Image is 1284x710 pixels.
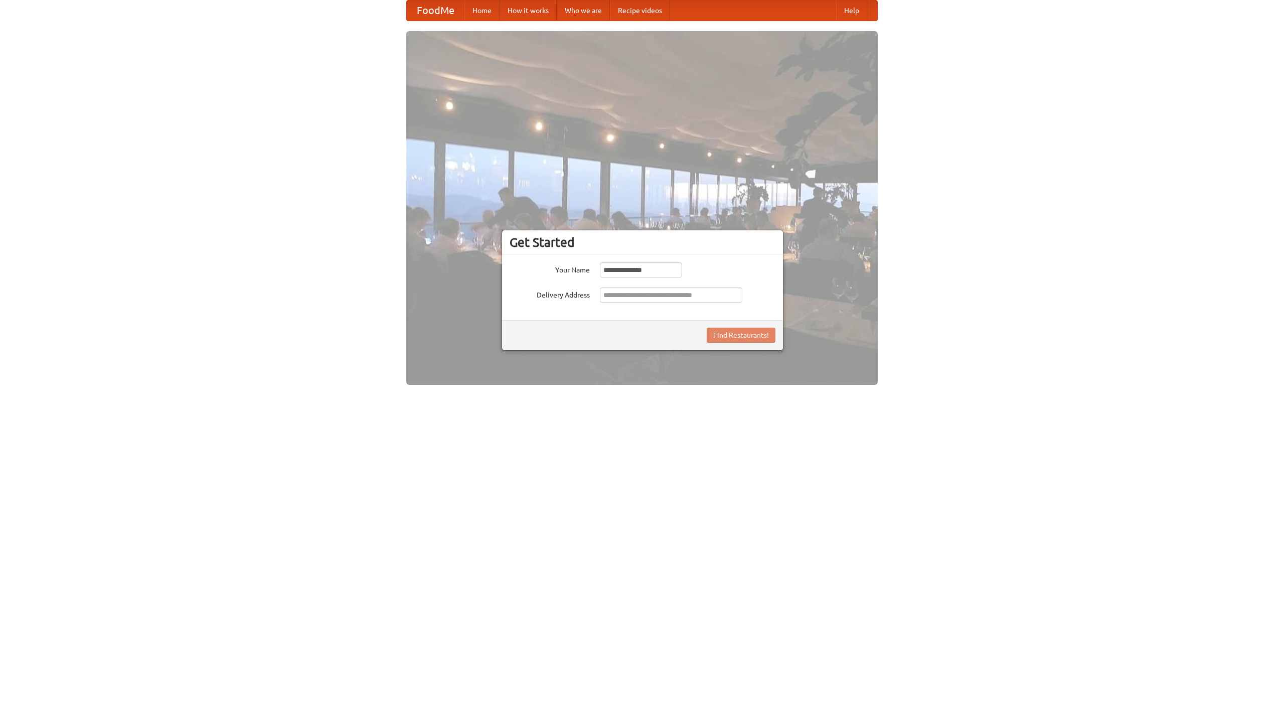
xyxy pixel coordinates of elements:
a: Help [836,1,867,21]
label: Delivery Address [510,288,590,300]
a: Home [464,1,500,21]
a: Who we are [557,1,610,21]
label: Your Name [510,262,590,275]
a: Recipe videos [610,1,670,21]
button: Find Restaurants! [707,328,775,343]
h3: Get Started [510,235,775,250]
a: FoodMe [407,1,464,21]
a: How it works [500,1,557,21]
